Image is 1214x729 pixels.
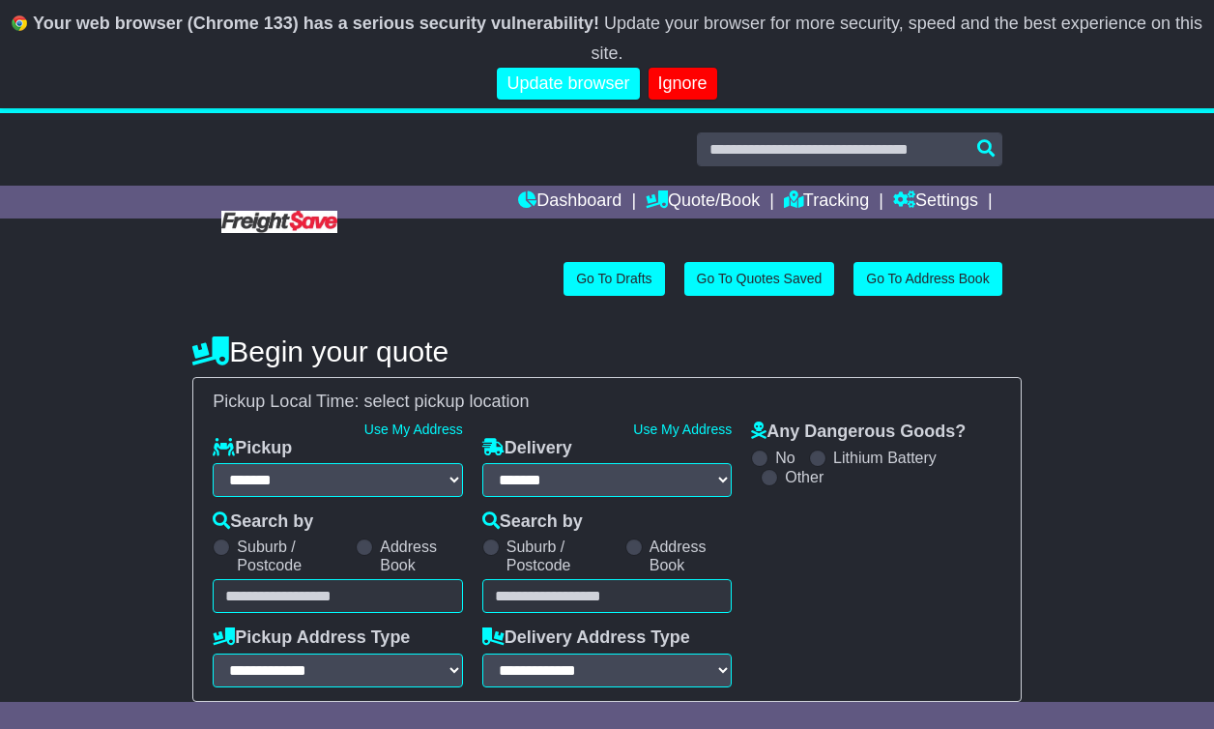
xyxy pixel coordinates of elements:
[833,449,937,467] label: Lithium Battery
[213,511,313,533] label: Search by
[213,627,410,649] label: Pickup Address Type
[497,68,639,100] a: Update browser
[482,438,572,459] label: Delivery
[33,14,599,33] b: Your web browser (Chrome 133) has a serious security vulnerability!
[784,186,869,219] a: Tracking
[564,262,664,296] a: Go To Drafts
[363,392,529,411] span: select pickup location
[785,468,824,486] label: Other
[775,449,795,467] label: No
[380,538,462,574] label: Address Book
[853,262,1001,296] a: Go To Address Book
[649,68,717,100] a: Ignore
[646,186,760,219] a: Quote/Book
[192,335,1021,367] h4: Begin your quote
[751,422,966,443] label: Any Dangerous Goods?
[684,262,835,296] a: Go To Quotes Saved
[364,422,463,437] a: Use My Address
[591,14,1201,63] span: Update your browser for more security, speed and the best experience on this site.
[506,538,616,574] label: Suburb / Postcode
[518,186,621,219] a: Dashboard
[633,422,732,437] a: Use My Address
[650,538,732,574] label: Address Book
[203,392,1010,413] div: Pickup Local Time:
[482,511,583,533] label: Search by
[893,186,978,219] a: Settings
[213,438,292,459] label: Pickup
[482,627,690,649] label: Delivery Address Type
[221,211,337,233] img: Freight Save
[237,538,346,574] label: Suburb / Postcode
